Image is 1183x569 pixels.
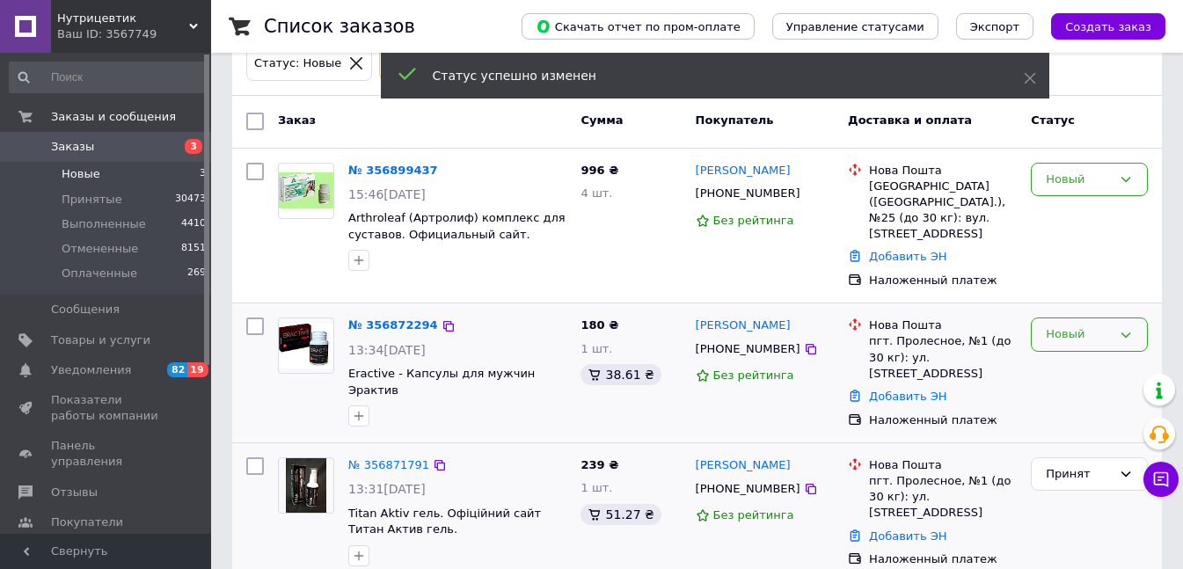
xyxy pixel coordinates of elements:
div: Принят [1046,465,1112,484]
span: Управление статусами [786,20,924,33]
a: № 356872294 [348,318,438,332]
span: Покупатели [51,514,123,530]
div: пгт. Пролесное, №1 (до 30 кг): ул. [STREET_ADDRESS] [869,473,1017,522]
div: Нова Пошта [869,163,1017,179]
span: Скачать отчет по пром-оплате [536,18,741,34]
span: Показатели работы компании [51,392,163,424]
a: Фото товару [278,317,334,374]
span: Без рейтинга [713,214,794,227]
span: Сумма [581,113,623,127]
span: Уведомления [51,362,131,378]
span: 15:46[DATE] [348,187,426,201]
span: Новые [62,166,100,182]
img: Фото товару [286,458,325,513]
a: № 356899437 [348,164,438,177]
a: [PERSON_NAME] [696,163,791,179]
a: Фото товару [278,163,334,219]
a: Arthroleaf (Артролиф) комплекс для суставов. Официальный сайт. [348,211,566,241]
span: 13:34[DATE] [348,343,426,357]
img: Фото товару [279,324,333,368]
a: Добавить ЭН [869,529,946,543]
a: Titan Aktiv гель. Офіційний сайт Титан Актив гель. [348,507,541,536]
span: 1 шт. [581,342,612,355]
div: Ваш ID: 3567749 [57,26,211,42]
button: Скачать отчет по пром-оплате [522,13,755,40]
span: Доставка и оплата [848,113,972,127]
div: [PHONE_NUMBER] [692,338,804,361]
span: Выполненные [62,216,146,232]
div: Статус успешно изменен [433,67,980,84]
span: 1 шт. [581,481,612,494]
div: Наложенный платеж [869,551,1017,567]
div: 51.27 ₴ [581,504,661,525]
span: Статус [1031,113,1075,127]
span: Отзывы [51,485,98,500]
span: Покупатель [696,113,774,127]
span: Без рейтинга [713,508,794,522]
a: № 356871791 [348,458,429,471]
button: Управление статусами [772,13,938,40]
input: Поиск [9,62,208,93]
span: 996 ₴ [581,164,618,177]
span: 3 [200,166,206,182]
div: [GEOGRAPHIC_DATA] ([GEOGRAPHIC_DATA].), №25 (до 30 кг): вул. [STREET_ADDRESS] [869,179,1017,243]
span: Заказы и сообщения [51,109,176,125]
span: Принятые [62,192,122,208]
span: Панель управления [51,438,163,470]
span: 13:31[DATE] [348,482,426,496]
div: Статус: Новые [251,55,345,73]
a: Фото товару [278,457,334,514]
span: Заказы [51,139,94,155]
span: Создать заказ [1065,20,1151,33]
span: Нутрицевтик [57,11,189,26]
div: Наложенный платеж [869,412,1017,428]
button: Создать заказ [1051,13,1165,40]
span: Заказ [278,113,316,127]
span: Без рейтинга [713,368,794,382]
span: 4 шт. [581,186,612,200]
a: Eractive - Капсулы для мужчин Эрактив [348,367,535,397]
div: Новый [1046,171,1112,189]
a: Добавить ЭН [869,250,946,263]
span: Отмененные [62,241,138,257]
a: Создать заказ [1033,19,1165,33]
img: Фото товару [279,172,333,208]
span: 30473 [175,192,206,208]
span: 239 ₴ [581,458,618,471]
div: Нова Пошта [869,317,1017,333]
div: 38.61 ₴ [581,364,661,385]
span: 19 [187,362,208,377]
span: 4410 [181,216,206,232]
span: Оплаченные [62,266,137,281]
a: [PERSON_NAME] [696,317,791,334]
span: 180 ₴ [581,318,618,332]
div: Нова Пошта [869,457,1017,473]
button: Экспорт [956,13,1033,40]
span: 8151 [181,241,206,257]
a: Добавить ЭН [869,390,946,403]
span: Экспорт [970,20,1019,33]
h1: Список заказов [264,16,415,37]
span: Сообщения [51,302,120,317]
span: Товары и услуги [51,332,150,348]
div: [PHONE_NUMBER] [692,182,804,205]
span: 269 [187,266,206,281]
span: 82 [167,362,187,377]
div: Наложенный платеж [869,273,1017,288]
div: [PHONE_NUMBER] [692,478,804,500]
span: 3 [185,139,202,154]
a: [PERSON_NAME] [696,457,791,474]
div: пгт. Пролесное, №1 (до 30 кг): ул. [STREET_ADDRESS] [869,333,1017,382]
div: Новый [1046,325,1112,344]
button: Чат с покупателем [1143,462,1179,497]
